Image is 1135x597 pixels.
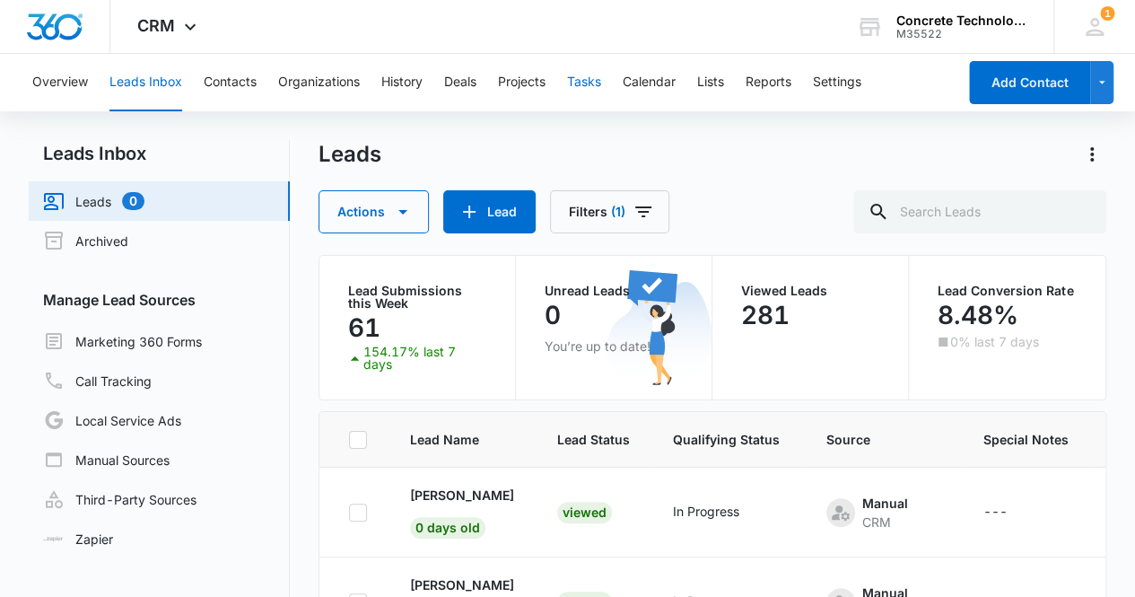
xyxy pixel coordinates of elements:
[623,54,676,111] button: Calendar
[1100,6,1114,21] span: 1
[137,16,175,35] span: CRM
[43,230,128,251] a: Archived
[741,301,790,329] p: 281
[862,513,908,531] div: CRM
[319,141,381,168] h1: Leads
[43,409,181,431] a: Local Service Ads
[43,530,113,549] a: Zapier
[545,337,683,356] p: You’re up to date!
[381,54,423,111] button: History
[1078,140,1106,169] button: Actions
[109,54,182,111] button: Leads Inbox
[29,289,290,311] h3: Manage Lead Sources
[43,190,144,212] a: Leads0
[410,486,514,535] a: [PERSON_NAME]0 days old
[673,430,783,449] span: Qualifying Status
[813,54,861,111] button: Settings
[557,430,630,449] span: Lead Status
[557,505,612,520] a: Viewed
[444,54,476,111] button: Deals
[443,190,536,233] button: Lead
[557,502,612,523] div: Viewed
[43,370,152,391] a: Call Tracking
[826,494,940,531] div: - - Select to Edit Field
[969,61,1090,104] button: Add Contact
[983,502,1040,523] div: - - Select to Edit Field
[567,54,601,111] button: Tasks
[746,54,791,111] button: Reports
[938,285,1077,297] p: Lead Conversion Rate
[983,502,1008,523] div: ---
[673,502,739,521] div: In Progress
[611,206,625,218] span: (1)
[363,346,486,371] p: 154.17% last 7 days
[498,54,546,111] button: Projects
[29,140,290,167] h2: Leads Inbox
[410,517,485,539] span: 0 days old
[1100,6,1114,21] div: notifications count
[278,54,360,111] button: Organizations
[950,336,1039,348] p: 0% last 7 days
[204,54,257,111] button: Contacts
[545,301,561,329] p: 0
[853,190,1106,233] input: Search Leads
[410,575,514,594] p: [PERSON_NAME]
[348,313,380,342] p: 61
[862,494,908,513] div: Manual
[348,285,486,310] p: Lead Submissions this Week
[410,430,514,449] span: Lead Name
[896,13,1027,28] div: account name
[826,430,940,449] span: Source
[319,190,429,233] button: Actions
[896,28,1027,40] div: account id
[741,285,879,297] p: Viewed Leads
[43,330,202,352] a: Marketing 360 Forms
[410,486,514,505] p: [PERSON_NAME]
[43,449,170,470] a: Manual Sources
[983,430,1069,449] span: Special Notes
[32,54,88,111] button: Overview
[673,502,772,523] div: - - Select to Edit Field
[550,190,669,233] button: Filters
[43,488,196,510] a: Third-Party Sources
[697,54,724,111] button: Lists
[545,285,683,297] p: Unread Leads
[938,301,1018,329] p: 8.48%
